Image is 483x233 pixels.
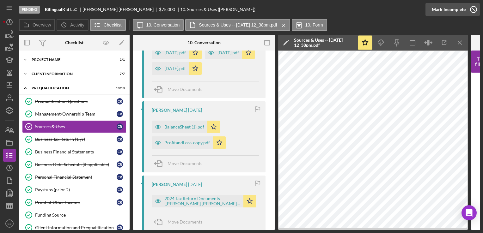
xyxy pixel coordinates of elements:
[33,22,51,27] label: Overview
[113,72,125,76] div: 7 / 7
[117,187,123,193] div: C R
[104,22,122,27] label: Checklist
[35,225,117,230] div: Client Information and Prequailification
[22,108,126,120] a: Management/Ownership TeamCR
[22,171,126,183] a: Personal Financial StatementCR
[187,40,221,45] div: 10. Conversation
[185,19,290,31] button: Sources & Uses -- [DATE] 12_38pm.pdf
[152,195,256,207] button: 2024 Tax Return Documents ([PERSON_NAME] [PERSON_NAME] L).pdf
[3,217,16,230] button: SS
[35,137,117,142] div: Business Tax Return (1 yr)
[292,19,327,31] button: 10. Form
[152,62,202,75] button: [DATE].pdf
[294,38,354,48] div: Sources & Uses -- [DATE] 12_38pm.pdf
[159,7,175,12] span: $75,000
[168,219,202,224] span: Move Documents
[164,140,210,145] div: ProfitandLoss-copy.pdf
[152,156,209,171] button: Move Documents
[199,22,277,27] label: Sources & Uses -- [DATE] 12_38pm.pdf
[22,209,126,221] a: Funding Source
[432,3,466,16] div: Mark Incomplete
[22,146,126,158] a: Business Financial StatementsCR
[32,72,109,76] div: Client Information
[164,196,240,206] div: 2024 Tax Return Documents ([PERSON_NAME] [PERSON_NAME] L).pdf
[305,22,323,27] label: 10. Form
[35,124,117,129] div: Sources & Uses
[57,19,88,31] button: Activity
[168,87,202,92] span: Move Documents
[117,136,123,142] div: C R
[152,46,202,59] button: [DATE].pdf
[462,205,477,220] div: Open Intercom Messenger
[83,7,159,12] div: [PERSON_NAME] [PERSON_NAME]
[217,50,239,55] div: [DATE].pdf
[113,86,125,90] div: 14 / 14
[19,19,55,31] button: Overview
[45,7,77,12] b: BilingualKid LLC
[117,98,123,105] div: C R
[22,183,126,196] a: Paystubs (prior 2)CR
[35,200,117,205] div: Proof of Other Income
[117,174,123,180] div: C R
[425,3,480,16] button: Mark Incomplete
[164,124,204,129] div: BalanceSheet (1).pdf
[35,111,117,116] div: Management/Ownership Team
[152,108,187,113] div: [PERSON_NAME]
[35,149,117,154] div: Business Financial Statements
[133,19,184,31] button: 10. Conversation
[188,182,202,187] time: 2025-08-15 15:46
[117,123,123,130] div: C R
[117,149,123,155] div: C R
[8,222,12,225] text: SS
[35,162,117,167] div: Business Debt Schedule (if applicable)
[117,161,123,168] div: C R
[168,161,202,166] span: Move Documents
[22,133,126,146] a: Business Tax Return (1 yr)CR
[70,22,84,27] label: Activity
[152,182,187,187] div: [PERSON_NAME]
[22,196,126,209] a: Proof of Other IncomeCR
[117,111,123,117] div: C R
[22,95,126,108] a: Prequalification QuestionsCR
[65,40,83,45] div: Checklist
[117,224,123,231] div: C R
[117,199,123,206] div: C R
[180,7,255,12] div: 10. Sources & Uses ([PERSON_NAME])
[188,108,202,113] time: 2025-08-15 15:50
[146,22,180,27] label: 10. Conversation
[19,6,40,14] div: Pending
[35,99,117,104] div: Prequalification Questions
[22,158,126,171] a: Business Debt Schedule (if applicable)CR
[152,136,226,149] button: ProfitandLoss-copy.pdf
[90,19,126,31] button: Checklist
[35,187,117,192] div: Paystubs (prior 2)
[205,46,255,59] button: [DATE].pdf
[22,120,126,133] a: Sources & UsesCR
[35,212,126,218] div: Funding Source
[32,58,109,62] div: Project Name
[152,214,209,230] button: Move Documents
[35,175,117,180] div: Personal Financial Statement
[113,58,125,62] div: 1 / 1
[164,50,186,55] div: [DATE].pdf
[32,86,109,90] div: Prequalification
[164,66,186,71] div: [DATE].pdf
[152,81,209,97] button: Move Documents
[152,121,220,133] button: BalanceSheet (1).pdf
